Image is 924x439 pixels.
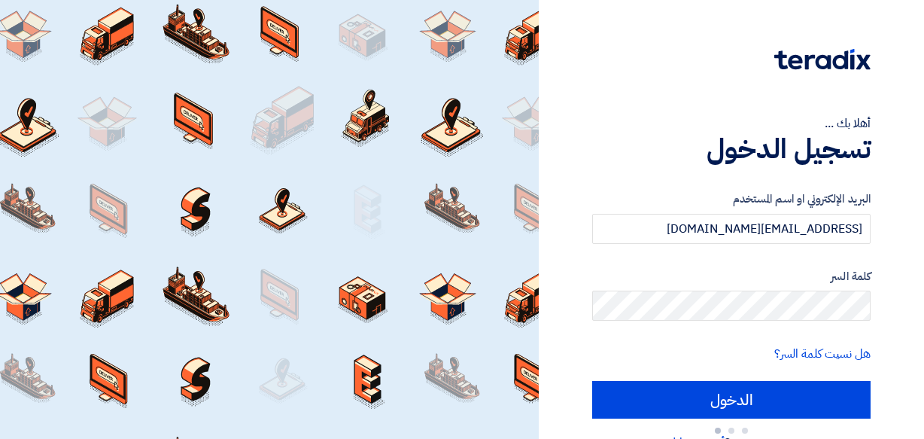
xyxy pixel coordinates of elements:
input: الدخول [592,381,871,419]
img: Teradix logo [774,49,871,70]
input: أدخل بريد العمل الإلكتروني او اسم المستخدم الخاص بك ... [592,214,871,244]
div: أهلا بك ... [592,114,871,133]
h1: تسجيل الدخول [592,133,871,166]
a: هل نسيت كلمة السر؟ [774,345,871,363]
label: كلمة السر [592,268,871,285]
label: البريد الإلكتروني او اسم المستخدم [592,191,871,208]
